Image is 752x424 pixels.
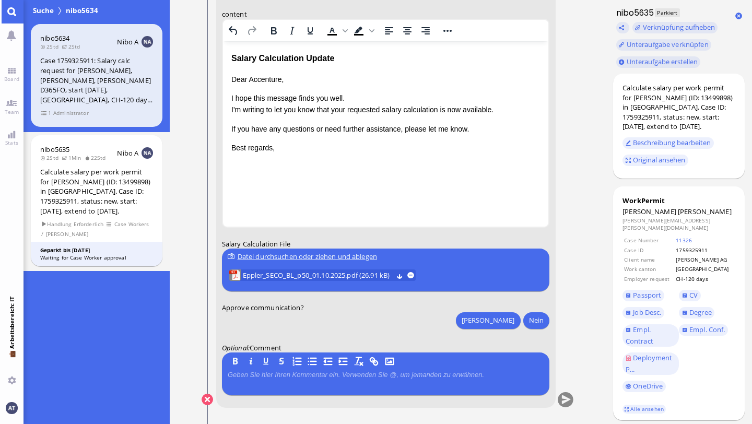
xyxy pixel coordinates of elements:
[8,101,318,112] p: Best regards,
[675,255,734,264] td: [PERSON_NAME] AG
[626,325,653,346] span: Empl. Contract
[8,82,318,93] p: If you have any questions or need further assistance, please let me know.
[229,269,416,281] lob-view: Eppler_SECO_BL_p50_01.10.2025.pdf (26.91 kB)
[622,307,664,319] a: Job Desc.
[229,269,241,281] img: Eppler_SECO_BL_p50_01.10.2025.pdf
[439,23,456,38] button: Reveal or hide additional toolbar items
[85,154,109,161] span: 22Std
[613,7,654,19] h1: nibo5635
[142,147,153,159] img: NA
[398,23,416,38] button: Align center
[417,23,434,38] button: Align right
[41,109,52,117] span: 1 Elemente anzeigen
[624,265,674,273] td: Work canton
[31,5,56,16] span: Suche
[202,394,213,405] button: Beenden
[407,272,414,278] button: entfernen
[117,148,138,158] span: Nibo A
[283,23,301,38] button: Italic
[380,23,398,38] button: Align left
[8,51,318,75] p: I hope this message finds you well. I'm writing to let you know that your requested salary calcul...
[53,109,89,117] span: Administrator
[243,269,393,281] a: Eppler_SECO_BL_p50_01.10.2025.pdf anzeigen
[622,381,666,392] a: OneDrive
[222,302,304,312] span: Approve communication?
[40,33,69,43] a: nibo5634
[624,275,674,283] td: Employer request
[41,220,104,229] span: Handlung Erforderlich
[230,356,241,367] button: B
[633,290,661,300] span: Passport
[622,196,735,205] div: WorkPermit
[456,312,520,328] button: [PERSON_NAME]
[40,254,154,262] div: Waiting for Case Worker approval
[64,5,100,16] span: nibo5634
[40,154,62,161] span: 2Std
[622,217,735,232] dd: [PERSON_NAME][EMAIL_ADDRESS][PERSON_NAME][DOMAIN_NAME]
[622,137,714,149] button: Beschreibung bearbeiten
[3,139,21,146] span: Stats
[250,343,281,352] span: Comment
[626,353,673,374] span: Deployment P...
[8,10,318,24] div: Salary Calculation Update
[45,230,89,239] span: [PERSON_NAME]
[350,23,376,38] div: Background color Black
[689,290,698,300] span: CV
[243,269,393,281] span: Eppler_SECO_BL_p50_01.10.2025.pdf (26.91 kB)
[616,56,701,68] button: Unteraufgabe erstellen
[622,155,688,166] button: Original ansehen
[114,220,149,229] span: Case Workers
[323,23,349,38] div: Text color Black
[8,10,318,113] body: Rich Text Area. Press ALT-0 for help.
[622,207,676,216] span: [PERSON_NAME]
[632,22,718,33] button: Verknüpfung aufheben
[679,307,714,319] a: Degree
[117,37,138,46] span: Nibo A
[276,356,287,367] button: S
[265,23,283,38] button: Bold
[2,75,22,83] span: Board
[675,246,734,254] td: 1759325911
[624,255,674,264] td: Client name
[8,32,318,44] p: Dear [PERSON_NAME],
[396,272,403,278] button: Eppler_SECO_BL_p50_01.10.2025.pdf herunterladen
[222,343,248,352] span: Optional
[40,246,154,254] div: Geparkt bis [DATE]
[627,40,709,49] span: Unteraufgabe verknüpfen
[225,23,242,38] button: Undo
[675,275,734,283] td: CH-120 days
[6,402,17,414] img: Du
[2,108,22,115] span: Team
[678,207,732,216] span: [PERSON_NAME]
[689,308,712,317] span: Degree
[689,325,725,334] span: Empl. Conf.
[622,324,679,347] a: Empl. Contract
[40,167,153,216] div: Calculate salary per work permit for [PERSON_NAME] (ID: 13499898) in [GEOGRAPHIC_DATA]. Case ID: ...
[243,23,261,38] button: Redo
[624,246,674,254] td: Case ID
[633,308,661,317] span: Job Desc.
[301,23,319,38] button: Underline
[40,43,62,50] span: 2Std
[41,230,44,239] span: /
[62,43,83,50] span: 2Std
[616,22,630,33] button: Ticket-Link nibo5635 in die Zwischenablage kopieren
[40,145,69,154] a: nibo5635
[622,83,735,132] div: Calculate salary per work permit for [PERSON_NAME] (ID: 13499898) in [GEOGRAPHIC_DATA]. Case ID: ...
[222,239,290,249] span: Salary Calculation File
[679,324,728,336] a: Empl. Conf.
[675,265,734,273] td: [GEOGRAPHIC_DATA]
[676,237,692,244] a: 11326
[228,251,544,262] div: Datei durchsuchen oder ziehen und ablegen
[616,39,712,51] task-group-action-menu: Unteraufgabe verknüpfen
[222,343,250,352] em: :
[142,36,153,48] img: NA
